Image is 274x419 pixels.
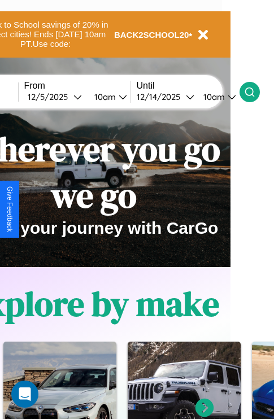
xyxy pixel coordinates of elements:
b: BACK2SCHOOL20 [114,30,189,40]
div: Open Intercom Messenger [11,381,38,408]
div: Give Feedback [6,186,14,232]
button: 10am [194,91,240,103]
div: 12 / 5 / 2025 [28,91,73,102]
div: 10am [89,91,119,102]
div: 10am [198,91,228,102]
div: 12 / 14 / 2025 [137,91,186,102]
button: 10am [85,91,131,103]
label: From [24,81,131,91]
button: 12/5/2025 [24,91,85,103]
label: Until [137,81,240,91]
